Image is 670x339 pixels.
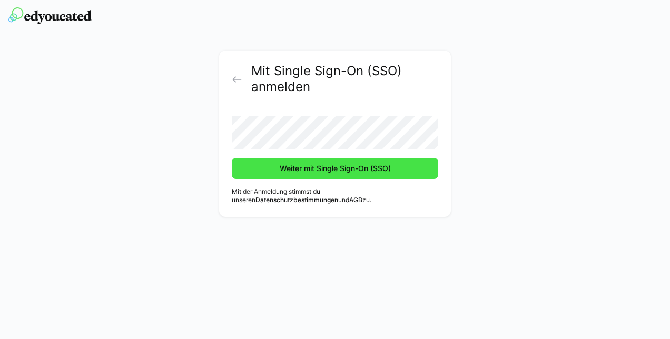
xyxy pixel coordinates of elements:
p: Mit der Anmeldung stimmst du unseren und zu. [232,187,438,204]
button: Weiter mit Single Sign-On (SSO) [232,158,438,179]
a: AGB [349,196,362,204]
img: edyoucated [8,7,92,24]
span: Weiter mit Single Sign-On (SSO) [278,163,392,174]
h2: Mit Single Sign-On (SSO) anmelden [251,63,438,95]
a: Datenschutzbestimmungen [255,196,338,204]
